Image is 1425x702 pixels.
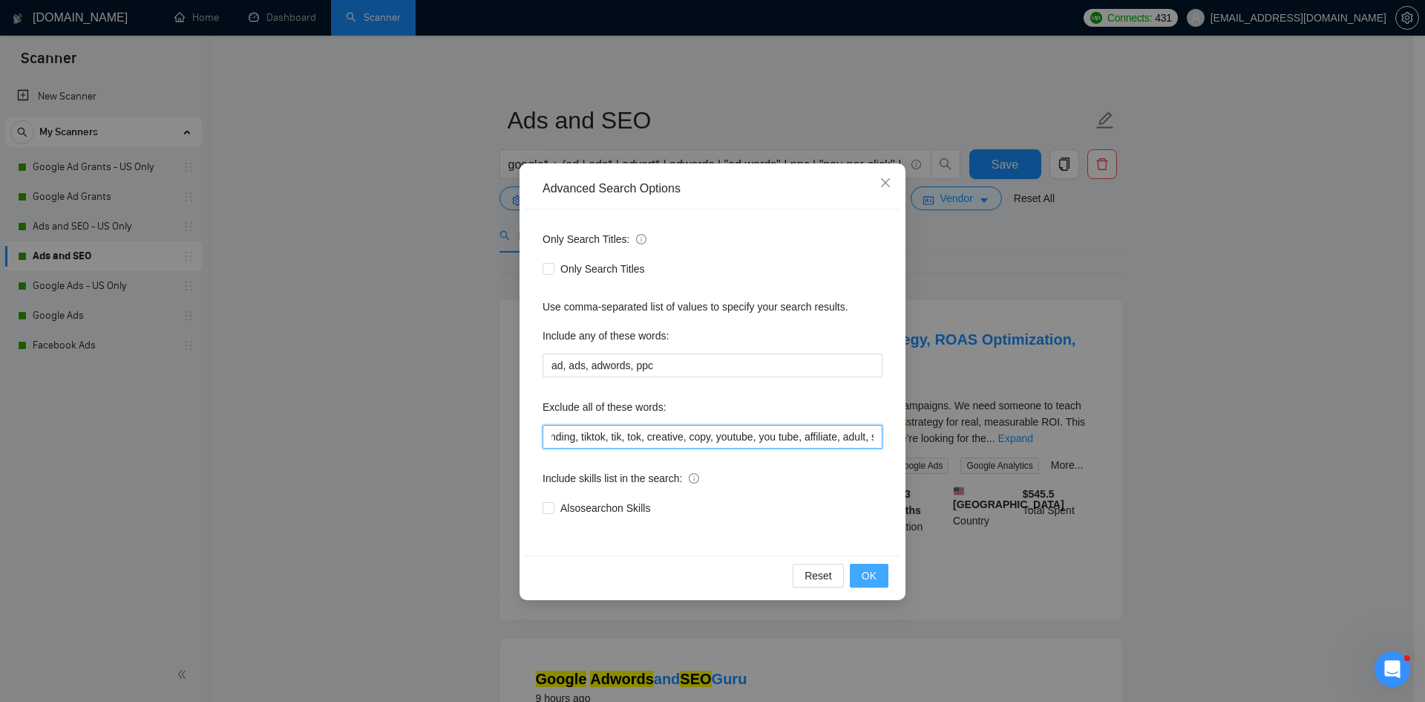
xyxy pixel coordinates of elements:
div: Advanced Search Options [543,181,882,197]
span: info-circle [689,473,699,484]
button: OK [850,564,888,588]
span: OK [862,568,877,584]
span: Also search on Skills [554,500,656,516]
button: Reset [793,564,844,588]
span: Only Search Titles: [543,231,646,247]
label: Exclude all of these words: [543,395,666,419]
span: Include skills list in the search: [543,470,699,487]
label: Include any of these words: [543,324,669,348]
span: Only Search Titles [554,261,651,277]
button: Close [865,163,905,204]
iframe: Intercom live chat [1375,651,1410,687]
span: close [879,177,891,189]
span: info-circle [636,234,646,244]
div: Use comma-separated list of values to specify your search results. [543,299,882,315]
span: Reset [805,568,832,584]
